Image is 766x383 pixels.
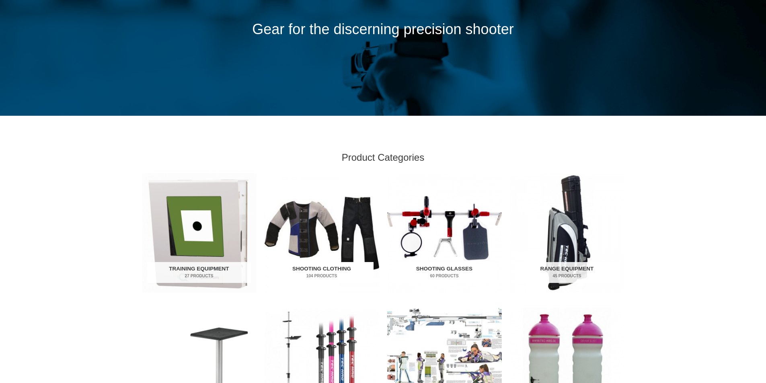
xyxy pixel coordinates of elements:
[147,262,251,283] h2: Training Equipment
[387,173,502,293] img: Shooting Glasses
[515,262,619,283] h2: Range Equipment
[147,273,251,279] mark: 27 Products
[392,262,496,283] h2: Shooting Glasses
[387,173,502,293] a: Visit product category Shooting Glasses
[510,173,624,293] a: Visit product category Range Equipment
[265,173,379,293] img: Shooting Clothing
[142,173,257,293] img: Training Equipment
[392,273,496,279] mark: 60 Products
[142,173,257,293] a: Visit product category Training Equipment
[270,262,374,283] h2: Shooting Clothing
[265,173,379,293] a: Visit product category Shooting Clothing
[515,273,619,279] mark: 45 Products
[270,273,374,279] mark: 104 Products
[142,16,624,43] p: Gear for the discerning precision shooter
[510,173,624,293] img: Range Equipment
[142,151,624,164] h2: Product Categories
